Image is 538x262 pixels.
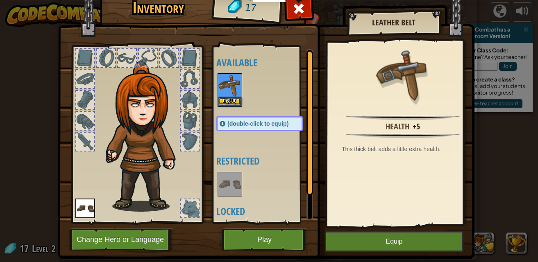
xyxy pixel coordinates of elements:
img: portrait.png [218,173,241,196]
img: portrait.png [75,199,95,218]
button: Equip [218,97,241,106]
h2: Leather Belt [355,18,432,27]
button: Play [222,228,307,251]
div: This thick belt adds a little extra health. [342,145,468,153]
span: (double-click to equip) [227,120,288,127]
img: hr.png [346,133,460,138]
img: hr.png [346,115,460,120]
button: Change Hero or Language [69,228,173,251]
h4: Restricted [216,156,319,166]
h4: Locked [216,206,319,217]
div: Health [386,121,409,133]
h4: Available [216,57,319,68]
img: portrait.png [376,48,429,101]
div: +5 [413,121,420,133]
img: hair_f2.png [102,61,190,212]
img: portrait.png [218,74,241,97]
button: Equip [325,231,463,252]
